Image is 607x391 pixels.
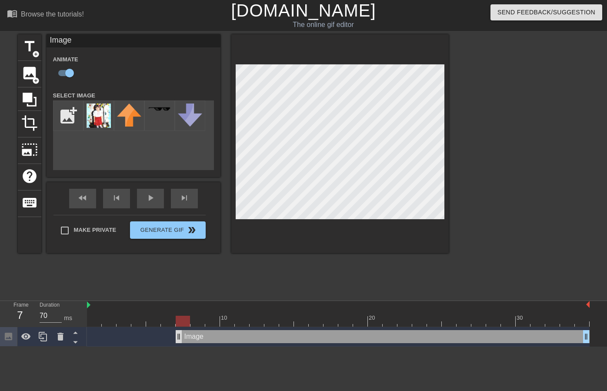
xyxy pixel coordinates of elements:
[178,104,202,127] img: downvote.png
[7,301,33,326] div: Frame
[7,8,84,22] a: Browse the tutorials!
[7,8,17,19] span: menu_book
[21,168,38,184] span: help
[497,7,595,18] span: Send Feedback/Suggestion
[586,301,590,308] img: bound-end.png
[179,193,190,203] span: skip_next
[517,314,524,322] div: 30
[207,20,440,30] div: The online gif editor
[221,314,229,322] div: 10
[130,221,205,239] button: Generate Gif
[64,314,72,323] div: ms
[231,1,376,20] a: [DOMAIN_NAME]
[21,115,38,131] span: crop
[21,194,38,211] span: keyboard
[490,4,602,20] button: Send Feedback/Suggestion
[40,303,60,308] label: Duration
[21,141,38,158] span: photo_size_select_large
[21,38,38,55] span: title
[21,65,38,81] span: image
[111,193,122,203] span: skip_previous
[117,104,141,127] img: upvote.png
[87,104,111,128] img: S33qP-T5S3NUYPQ-U06QW3ZD354-0580d5fad650-512.png
[147,107,172,111] img: deal-with-it.png
[53,55,78,64] label: Animate
[74,226,117,234] span: Make Private
[187,225,197,235] span: double_arrow
[32,50,40,58] span: add_circle
[21,10,84,18] div: Browse the tutorials!
[369,314,377,322] div: 20
[145,193,156,203] span: play_arrow
[47,34,220,47] div: Image
[53,91,96,100] label: Select Image
[133,225,202,235] span: Generate Gif
[77,193,88,203] span: fast_rewind
[13,307,27,323] div: 7
[32,77,40,84] span: add_circle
